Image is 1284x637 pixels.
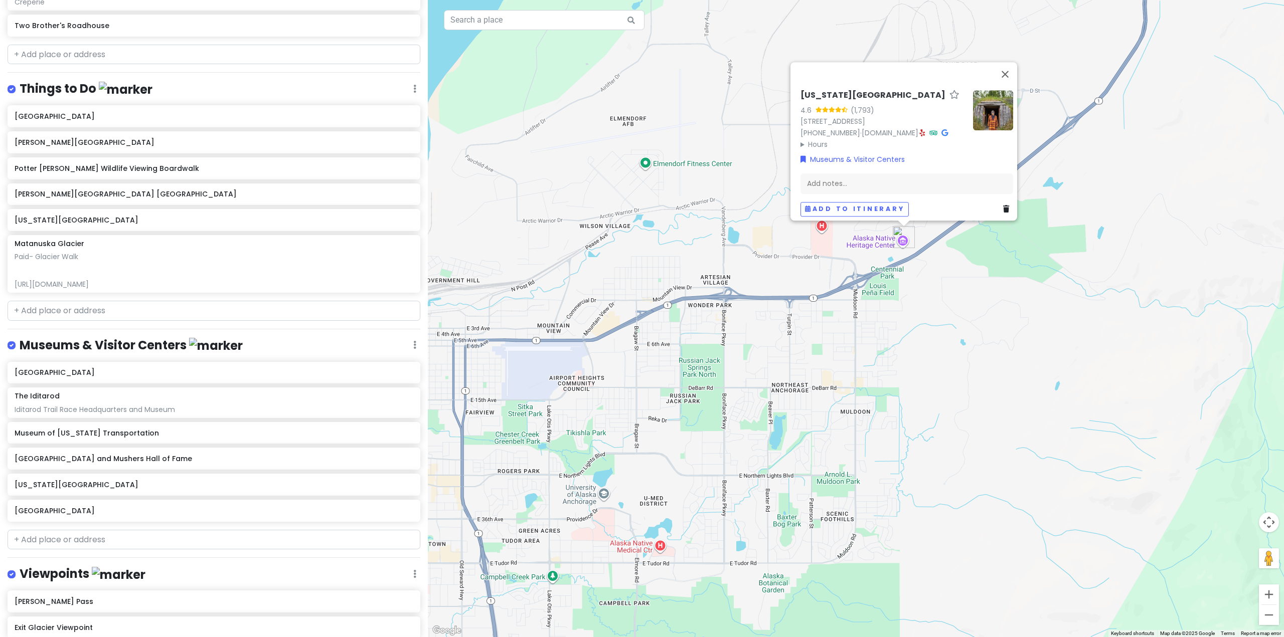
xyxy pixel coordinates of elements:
a: Star place [949,90,959,101]
h6: [PERSON_NAME] Pass [15,597,413,606]
div: Iditarod Trail Race Headquarters and Museum [15,405,413,414]
input: + Add place or address [8,45,420,65]
img: marker [99,82,152,97]
h6: [PERSON_NAME][GEOGRAPHIC_DATA] [15,138,413,147]
a: [STREET_ADDRESS] [800,116,865,126]
a: Open this area in Google Maps (opens a new window) [430,624,463,637]
span: Map data ©2025 Google [1160,630,1215,636]
h6: [PERSON_NAME][GEOGRAPHIC_DATA] [GEOGRAPHIC_DATA] [15,189,413,198]
h6: Potter [PERSON_NAME] Wildlife Viewing Boardwalk [15,164,413,173]
a: Terms [1221,630,1235,636]
h6: The Iditarod [15,391,60,400]
img: Picture of the place [973,90,1013,130]
a: [PHONE_NUMBER] [800,128,860,138]
img: marker [189,338,243,353]
div: Paid- Glacier Walk [URL][DOMAIN_NAME] [15,252,413,289]
a: Report a map error [1241,630,1281,636]
div: Add notes... [800,173,1013,194]
input: + Add place or address [8,530,420,550]
summary: Hours [800,139,965,150]
a: Delete place [1003,203,1013,215]
i: Tripadvisor [929,129,937,136]
h6: [GEOGRAPHIC_DATA] and Mushers Hall of Fame [15,454,413,463]
img: Google [430,624,463,637]
button: Zoom out [1259,605,1279,625]
button: Zoom in [1259,584,1279,604]
div: 4.6 [800,105,816,116]
h6: [GEOGRAPHIC_DATA] [15,506,413,515]
h6: [GEOGRAPHIC_DATA] [15,112,413,121]
button: Map camera controls [1259,512,1279,532]
h6: Museum of [US_STATE] Transportation [15,429,413,438]
button: Keyboard shortcuts [1111,630,1154,637]
button: Add to itinerary [800,202,909,217]
h4: Museums & Visitor Centers [20,337,243,354]
h4: Things to Do [20,81,152,97]
h6: [US_STATE][GEOGRAPHIC_DATA] [15,216,413,225]
h6: Two Brother's Roadhouse [15,21,413,30]
button: Drag Pegman onto the map to open Street View [1259,548,1279,568]
input: + Add place or address [8,301,420,321]
div: Alaska Native Heritage Center [893,226,915,248]
div: · · [800,90,965,150]
img: marker [92,567,145,582]
h6: [US_STATE][GEOGRAPHIC_DATA] [800,90,945,101]
i: Google Maps [941,129,948,136]
h6: Exit Glacier Viewpoint [15,623,413,632]
h6: Matanuska Glacier [15,239,84,248]
a: Museums & Visitor Centers [800,154,905,165]
div: (1,793) [851,105,874,116]
button: Close [993,62,1017,86]
h6: [GEOGRAPHIC_DATA] [15,368,413,377]
input: Search a place [444,10,645,30]
a: [DOMAIN_NAME] [862,128,918,138]
h6: [US_STATE][GEOGRAPHIC_DATA] [15,480,413,489]
h4: Viewpoints [20,566,145,582]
